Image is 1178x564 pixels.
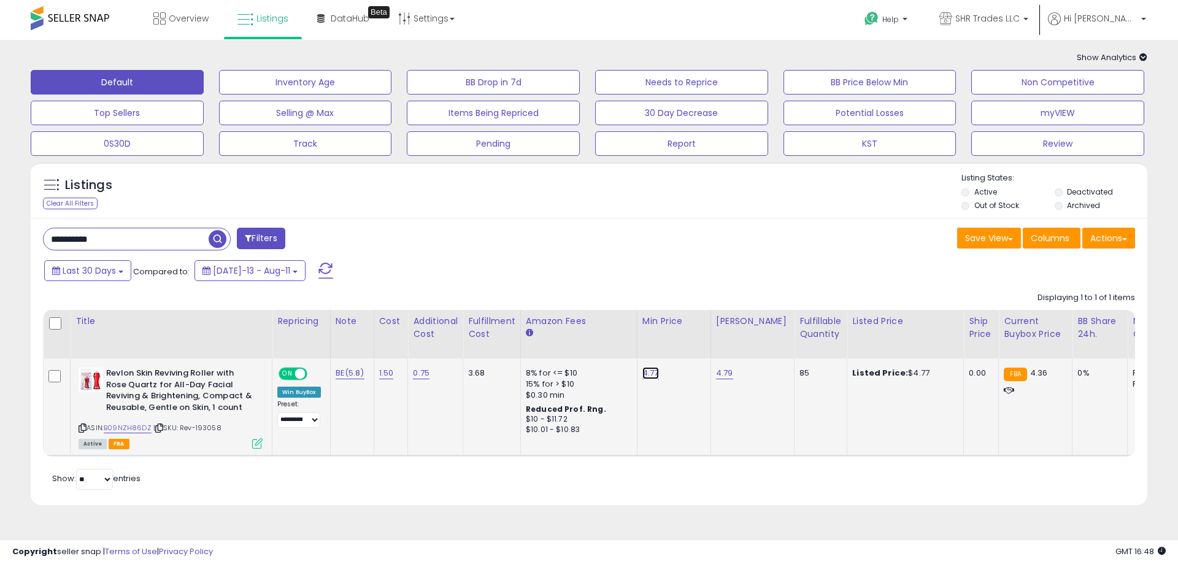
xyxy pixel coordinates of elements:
a: BE(5.8) [336,367,364,379]
div: 8% for <= $10 [526,368,628,379]
a: 4.79 [716,367,733,379]
i: Get Help [864,11,879,26]
div: Listed Price [852,315,958,328]
button: BB Drop in 7d [407,70,580,95]
div: ASIN: [79,368,263,447]
div: Preset: [277,400,321,428]
a: 0.75 [413,367,429,379]
span: All listings currently available for purchase on Amazon [79,439,107,449]
div: Fulfillable Quantity [799,315,842,341]
div: $4.77 [852,368,954,379]
b: Revlon Skin Reviving Roller with Rose Quartz for All-Day Facial Reviving & Brightening, Compact &... [106,368,255,416]
div: 3.68 [468,368,511,379]
label: Archived [1067,200,1100,211]
span: Hi [PERSON_NAME] [1064,12,1138,25]
div: Current Buybox Price [1004,315,1067,341]
span: Columns [1031,232,1069,244]
button: Report [595,131,768,156]
a: Terms of Use [105,546,157,557]
button: Last 30 Days [44,260,131,281]
a: Help [855,2,920,40]
button: Default [31,70,204,95]
span: FBA [109,439,129,449]
button: Pending [407,131,580,156]
span: Show Analytics [1077,52,1147,63]
span: 2025-09-11 16:48 GMT [1115,546,1166,557]
div: Amazon Fees [526,315,632,328]
button: Selling @ Max [219,101,392,125]
button: Track [219,131,392,156]
span: | SKU: Rev-193058 [153,423,221,433]
button: KST [783,131,957,156]
div: $0.30 min [526,390,628,401]
button: Items Being Repriced [407,101,580,125]
button: Potential Losses [783,101,957,125]
div: Cost [379,315,403,328]
div: $10.01 - $10.83 [526,425,628,435]
span: OFF [306,369,325,379]
div: BB Share 24h. [1077,315,1122,341]
div: FBM: 7 [1133,379,1173,390]
div: Title [75,315,267,328]
div: FBA: 12 [1133,368,1173,379]
button: Review [971,131,1144,156]
strong: Copyright [12,546,57,557]
button: Inventory Age [219,70,392,95]
button: Save View [957,228,1021,249]
span: Last 30 Days [63,265,116,277]
span: Help [882,14,899,25]
label: Active [974,187,997,197]
small: FBA [1004,368,1026,381]
div: [PERSON_NAME] [716,315,789,328]
button: BB Price Below Min [783,70,957,95]
div: Additional Cost [413,315,458,341]
label: Out of Stock [974,200,1019,211]
div: Note [336,315,369,328]
button: Actions [1082,228,1135,249]
button: [DATE]-13 - Aug-11 [194,260,306,281]
span: 4.36 [1030,367,1048,379]
div: $10 - $11.72 [526,414,628,425]
div: Clear All Filters [43,198,98,209]
div: Displaying 1 to 1 of 1 items [1037,292,1135,304]
div: seller snap | | [12,546,213,558]
span: ON [280,369,295,379]
button: 0S30D [31,131,204,156]
span: DataHub [331,12,369,25]
div: Tooltip anchor [368,6,390,18]
span: Listings [256,12,288,25]
button: myVIEW [971,101,1144,125]
a: B09NZH86DZ [104,423,152,433]
button: Non Competitive [971,70,1144,95]
div: Num of Comp. [1133,315,1177,341]
a: 1.50 [379,367,394,379]
span: [DATE]-13 - Aug-11 [213,265,290,277]
div: 15% for > $10 [526,379,628,390]
b: Listed Price: [852,367,908,379]
button: Filters [237,228,285,249]
a: Privacy Policy [159,546,213,557]
a: Hi [PERSON_NAME] [1048,12,1146,40]
button: Needs to Reprice [595,70,768,95]
button: Columns [1023,228,1080,249]
small: Amazon Fees. [526,328,533,339]
div: Repricing [277,315,325,328]
div: 0.00 [969,368,989,379]
button: Top Sellers [31,101,204,125]
span: SHR Trades LLC [955,12,1020,25]
b: Reduced Prof. Rng. [526,404,606,414]
p: Listing States: [961,172,1147,184]
label: Deactivated [1067,187,1113,197]
h5: Listings [65,177,112,194]
div: Win BuyBox [277,387,321,398]
span: Compared to: [133,266,190,277]
img: 41gZIS0uBFL._SL40_.jpg [79,368,103,392]
div: 0% [1077,368,1118,379]
div: Ship Price [969,315,993,341]
div: Min Price [642,315,706,328]
div: Fulfillment Cost [468,315,515,341]
a: 4.77 [642,367,659,379]
span: Show: entries [52,473,141,484]
div: 85 [799,368,837,379]
span: Overview [169,12,209,25]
